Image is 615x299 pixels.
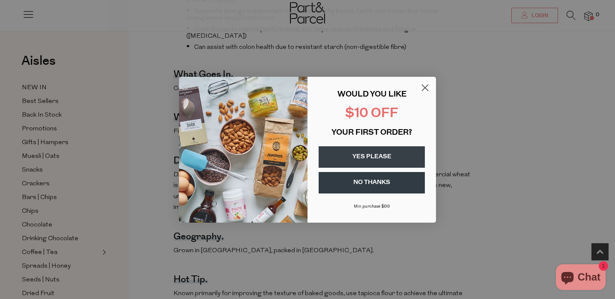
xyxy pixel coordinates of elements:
button: Close dialog [418,80,433,95]
span: YOUR FIRST ORDER? [331,129,412,137]
span: $10 OFF [345,107,398,121]
button: NO THANKS [319,172,425,193]
span: WOULD YOU LIKE [337,91,406,99]
button: YES PLEASE [319,146,425,168]
inbox-online-store-chat: Shopify online store chat [553,264,608,292]
span: Min purchase $99 [354,204,390,209]
img: 43fba0fb-7538-40bc-babb-ffb1a4d097bc.jpeg [179,77,307,223]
